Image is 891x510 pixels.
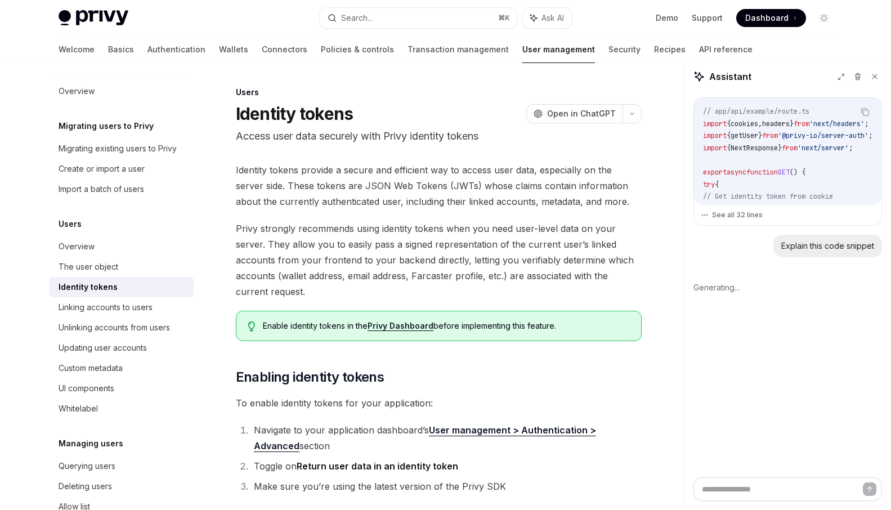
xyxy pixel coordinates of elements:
[656,12,678,24] a: Demo
[715,180,719,189] span: {
[858,105,872,119] button: Copy the contents from the code block
[868,131,872,140] span: ;
[703,204,723,213] span: const
[147,36,205,63] a: Authentication
[108,36,134,63] a: Basics
[703,107,809,116] span: // app/api/example/route.ts
[236,104,353,124] h1: Identity tokens
[50,297,194,317] a: Linking accounts to users
[703,119,727,128] span: import
[782,144,798,153] span: from
[50,399,194,419] a: Whitelabel
[321,36,394,63] a: Policies & controls
[50,257,194,277] a: The user object
[731,131,758,140] span: getUser
[50,476,194,496] a: Deleting users
[50,456,194,476] a: Querying users
[758,131,762,140] span: }
[608,36,641,63] a: Security
[731,119,758,128] span: cookies
[703,131,727,140] span: import
[250,458,642,474] li: Toggle on
[849,144,853,153] span: ;
[727,131,731,140] span: {
[59,260,118,274] div: The user object
[248,321,256,332] svg: Tip
[703,180,715,189] span: try
[59,341,147,355] div: Updating user accounts
[59,119,154,133] h5: Migrating users to Privy
[408,36,509,63] a: Transaction management
[50,81,194,101] a: Overview
[341,11,373,25] div: Search...
[693,273,882,302] div: Generating...
[522,8,572,28] button: Ask AI
[709,70,751,83] span: Assistant
[778,131,868,140] span: '@privy-io/server-auth'
[723,204,766,213] span: cookieStore
[59,84,95,98] div: Overview
[778,168,790,177] span: GET
[59,361,123,375] div: Custom metadata
[699,36,753,63] a: API reference
[731,144,778,153] span: NextResponse
[498,14,510,23] span: ⌘ K
[770,204,798,213] span: cookies
[320,8,517,28] button: Search...⌘K
[654,36,686,63] a: Recipes
[541,12,564,24] span: Ask AI
[59,162,145,176] div: Create or import a user
[703,144,727,153] span: import
[809,119,865,128] span: 'next/headers'
[863,482,876,496] button: Send message
[798,144,849,153] span: 'next/server'
[219,36,248,63] a: Wallets
[703,192,833,201] span: // Get identity token from cookie
[692,12,723,24] a: Support
[59,217,82,231] h5: Users
[59,182,144,196] div: Import a batch of users
[368,321,433,331] a: Privy Dashboard
[50,236,194,257] a: Overview
[762,119,790,128] span: headers
[59,321,170,334] div: Unlinking accounts from users
[815,9,833,27] button: Toggle dark mode
[727,144,731,153] span: {
[736,9,806,27] a: Dashboard
[745,12,789,24] span: Dashboard
[50,358,194,378] a: Custom metadata
[762,131,778,140] span: from
[547,108,616,119] span: Open in ChatGPT
[59,10,128,26] img: light logo
[766,204,770,213] span: =
[50,378,194,399] a: UI components
[236,221,642,299] span: Privy strongly recommends using identity tokens when you need user-level data on your server. The...
[297,460,458,472] strong: Return user data in an identity token
[758,119,762,128] span: ,
[236,395,642,411] span: To enable identity tokens for your application:
[701,207,875,223] button: See all 32 lines
[59,402,98,415] div: Whitelabel
[59,480,112,493] div: Deleting users
[250,422,642,454] li: Navigate to your application dashboard’s section
[778,144,782,153] span: }
[790,119,794,128] span: }
[727,168,746,177] span: async
[236,162,642,209] span: Identity tokens provide a secure and efficient way to access user data, especially on the server ...
[59,459,115,473] div: Querying users
[727,119,731,128] span: {
[50,277,194,297] a: Identity tokens
[781,240,874,252] div: Explain this code snippet
[50,159,194,179] a: Create or import a user
[236,87,642,98] div: Users
[263,320,629,332] span: Enable identity tokens in the before implementing this feature.
[50,338,194,358] a: Updating user accounts
[59,280,118,294] div: Identity tokens
[746,168,778,177] span: function
[703,168,727,177] span: export
[59,301,153,314] div: Linking accounts to users
[59,240,95,253] div: Overview
[50,317,194,338] a: Unlinking accounts from users
[50,138,194,159] a: Migrating existing users to Privy
[798,204,809,213] span: ();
